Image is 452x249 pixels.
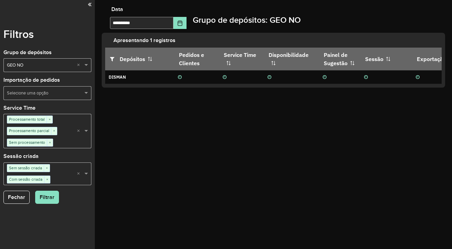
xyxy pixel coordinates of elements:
strong: DISMAN [109,74,126,80]
i: Não realizada [178,75,182,80]
i: Não realizada [416,75,420,80]
th: Depósitos [105,48,174,70]
span: × [51,128,57,135]
label: Service Time [3,104,36,112]
i: Não realizada [268,75,271,80]
label: Filtros [3,26,34,42]
span: Clear all [77,128,83,135]
span: Processamento total [7,116,47,123]
span: Processamento parcial [7,127,51,134]
span: Clear all [77,170,83,178]
span: Sem processamento [7,139,47,146]
button: Fechar [3,191,30,204]
label: Importação de pedidos [3,76,60,84]
th: Painel de Sugestão [319,48,360,70]
span: Com sessão criada [7,176,44,183]
button: Filtrar [35,191,59,204]
label: Data [111,5,123,13]
span: Clear all [77,62,83,69]
button: Choose Date [173,17,187,29]
th: Disponibilidade [264,48,319,70]
i: Não realizada [223,75,227,80]
span: × [47,139,53,146]
label: Sessão criada [3,152,39,160]
th: Service Time [219,48,264,70]
span: Sem sessão criada [7,165,44,171]
span: × [47,116,52,123]
span: × [44,176,50,183]
i: Não realizada [364,75,368,80]
th: Pedidos e Clientes [174,48,219,70]
label: Grupo de depósitos [3,48,52,57]
label: Grupo de depósitos: GEO NO [193,14,301,26]
span: × [44,165,50,172]
th: Sessão [360,48,412,70]
i: Não realizada [323,75,327,80]
i: Abrir/fechar filtros [110,56,120,62]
